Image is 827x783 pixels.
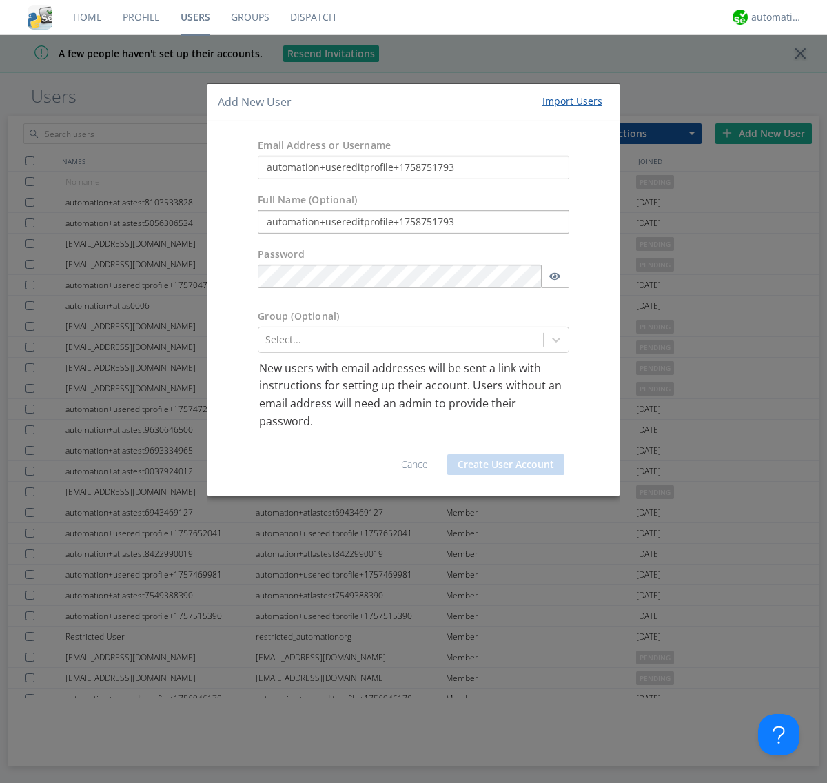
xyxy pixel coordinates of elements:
[542,94,602,108] div: Import Users
[258,193,357,207] label: Full Name (Optional)
[401,458,430,471] a: Cancel
[258,309,339,323] label: Group (Optional)
[258,247,305,261] label: Password
[28,5,52,30] img: cddb5a64eb264b2086981ab96f4c1ba7
[258,210,569,234] input: Julie Appleseed
[447,454,564,475] button: Create User Account
[258,139,391,152] label: Email Address or Username
[258,156,569,179] input: e.g. email@address.com, Housekeeping1
[218,94,292,110] h4: Add New User
[259,360,568,430] p: New users with email addresses will be sent a link with instructions for setting up their account...
[733,10,748,25] img: d2d01cd9b4174d08988066c6d424eccd
[751,10,803,24] div: automation+atlas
